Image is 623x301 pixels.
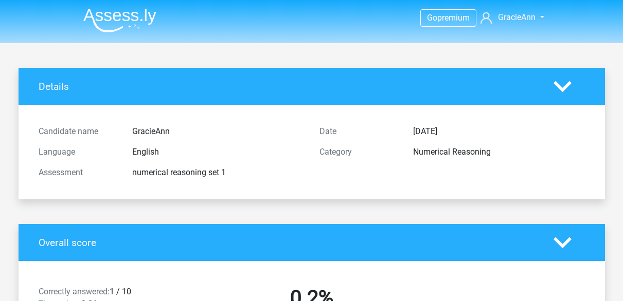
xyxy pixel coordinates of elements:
[498,12,536,22] span: GracieAnn
[83,8,156,32] img: Assessly
[39,237,538,249] h4: Overall score
[312,146,405,158] div: Category
[312,125,405,138] div: Date
[31,166,124,179] div: Assessment
[421,11,476,25] a: Gopremium
[124,125,312,138] div: GracieAnn
[124,166,312,179] div: numerical reasoning set 1
[31,146,124,158] div: Language
[31,125,124,138] div: Candidate name
[405,146,593,158] div: Numerical Reasoning
[476,11,548,24] a: GracieAnn
[39,287,110,296] span: Correctly answered:
[427,13,437,23] span: Go
[124,146,312,158] div: English
[437,13,470,23] span: premium
[405,125,593,138] div: [DATE]
[39,81,538,92] h4: Details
